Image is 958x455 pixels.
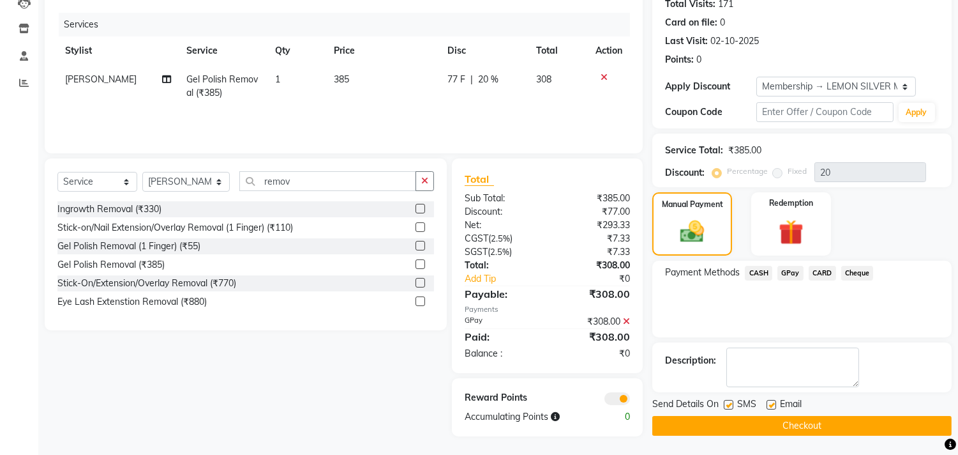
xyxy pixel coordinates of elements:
[728,144,761,157] div: ₹385.00
[57,240,200,253] div: Gel Polish Removal (1 Finger) (₹55)
[548,245,640,259] div: ₹7.33
[673,218,711,245] img: _cash.svg
[548,192,640,205] div: ₹385.00
[455,272,563,286] a: Add Tip
[769,197,813,209] label: Redemption
[652,416,952,436] button: Checkout
[179,36,267,65] th: Service
[57,295,207,309] div: Eye Lash Extenstion Removal (₹880)
[455,192,548,205] div: Sub Total:
[662,199,723,210] label: Manual Payment
[665,166,705,180] div: Discount:
[594,410,640,424] div: 0
[57,277,236,290] div: Stick-On/Extension/Overlay Removal (₹770)
[665,53,694,66] div: Points:
[447,73,465,86] span: 77 F
[588,36,630,65] th: Action
[665,16,717,29] div: Card on file:
[326,36,440,65] th: Price
[737,397,756,413] span: SMS
[490,247,509,257] span: 2.5%
[665,80,756,93] div: Apply Discount
[455,315,548,328] div: GPay
[65,73,137,85] span: [PERSON_NAME]
[465,246,488,258] span: SGST
[696,53,701,66] div: 0
[334,73,349,85] span: 385
[777,266,804,281] span: GPay
[267,36,326,65] th: Qty
[548,205,640,219] div: ₹77.00
[665,144,723,157] div: Service Total:
[455,391,548,405] div: Reward Points
[809,266,836,281] span: CARD
[455,205,548,219] div: Discount:
[548,315,640,328] div: ₹308.00
[440,36,528,65] th: Disc
[239,171,416,191] input: Search or Scan
[455,245,548,259] div: ( )
[465,173,494,186] span: Total
[756,102,893,122] input: Enter Offer / Coupon Code
[710,35,759,48] div: 02-10-2025
[536,73,551,85] span: 308
[745,266,772,281] span: CASH
[720,16,725,29] div: 0
[727,166,768,177] label: Percentage
[57,221,293,235] div: Stick-on/Nail Extension/Overlay Removal (1 Finger) (₹110)
[478,73,498,86] span: 20 %
[548,219,640,232] div: ₹293.33
[275,73,280,85] span: 1
[548,232,640,245] div: ₹7.33
[465,304,630,315] div: Payments
[59,13,640,36] div: Services
[771,217,811,248] img: _gift.svg
[665,354,716,367] div: Description:
[563,272,640,286] div: ₹0
[841,266,874,281] span: Cheque
[57,258,165,272] div: Gel Polish Removal (₹385)
[652,397,719,413] span: Send Details On
[455,329,548,344] div: Paid:
[665,105,756,119] div: Coupon Code
[186,73,258,98] span: Gel Polish Removal (₹385)
[470,73,473,86] span: |
[548,286,640,302] div: ₹308.00
[491,233,510,243] span: 2.5%
[455,410,594,424] div: Accumulating Points
[548,329,640,344] div: ₹308.00
[665,35,708,48] div: Last Visit:
[665,266,740,279] span: Payment Methods
[57,36,179,65] th: Stylist
[465,233,488,244] span: CGST
[788,166,807,177] label: Fixed
[899,103,935,122] button: Apply
[455,347,548,360] div: Balance :
[548,347,640,360] div: ₹0
[57,203,161,216] div: Ingrowth Removal (₹330)
[548,259,640,272] div: ₹308.00
[455,232,548,245] div: ( )
[780,397,802,413] span: Email
[455,219,548,232] div: Net:
[455,286,548,302] div: Payable:
[528,36,588,65] th: Total
[455,259,548,272] div: Total:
